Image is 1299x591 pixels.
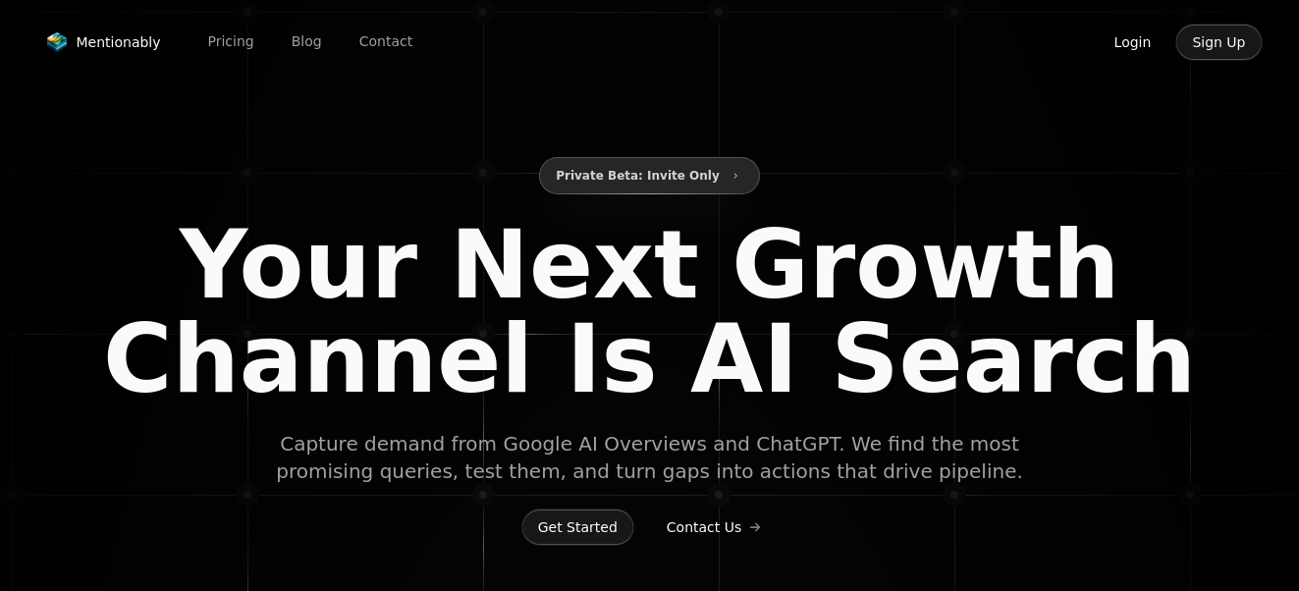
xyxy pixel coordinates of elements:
[1175,24,1262,61] button: Sign Up
[667,517,741,537] span: Contact Us
[192,27,270,57] a: Pricing
[77,32,161,52] span: Mentionably
[276,27,338,57] a: Blog
[344,27,428,57] a: Contact
[650,509,778,546] button: Contact Us
[84,218,1216,406] span: Your Next Growth Channel Is AI Search
[45,32,69,52] img: Mentionably logo
[556,164,720,188] span: Private Beta: Invite Only
[521,509,634,546] button: Get Started
[539,157,760,194] button: Private Beta: Invite Only
[273,430,1027,485] span: Capture demand from Google AI Overviews and ChatGPT. We find the most promising queries, test the...
[37,28,169,56] a: Mentionably
[1098,24,1168,61] button: Login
